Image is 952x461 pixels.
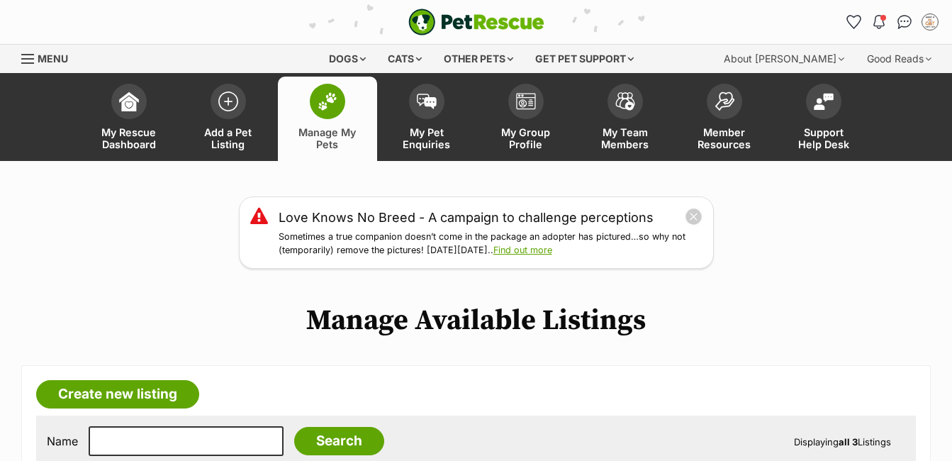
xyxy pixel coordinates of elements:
[378,45,432,73] div: Cats
[395,126,459,150] span: My Pet Enquiries
[318,92,337,111] img: manage-my-pets-icon-02211641906a0b7f246fdf0571729dbe1e7629f14944591b6c1af311fb30b64b.svg
[377,77,476,161] a: My Pet Enquiries
[675,77,774,161] a: Member Resources
[36,380,199,409] a: Create new listing
[493,245,552,255] a: Find out more
[873,15,885,29] img: notifications-46538b983faf8c2785f20acdc204bb7945ddae34d4c08c2a6579f10ce5e182be.svg
[408,9,544,35] img: logo-e224e6f780fb5917bec1dbf3a21bbac754714ae5b6737aabdf751b685950b380.svg
[21,45,78,70] a: Menu
[494,126,558,150] span: My Group Profile
[685,208,702,226] button: close
[525,45,644,73] div: Get pet support
[714,45,854,73] div: About [PERSON_NAME]
[434,45,523,73] div: Other pets
[38,52,68,65] span: Menu
[842,11,941,33] ul: Account quick links
[893,11,916,33] a: Conversations
[792,126,856,150] span: Support Help Desk
[839,436,858,448] strong: all 3
[868,11,890,33] button: Notifications
[693,126,756,150] span: Member Resources
[294,427,384,455] input: Search
[218,91,238,111] img: add-pet-listing-icon-0afa8454b4691262ce3f59096e99ab1cd57d4a30225e0717b998d2c9b9846f56.svg
[593,126,657,150] span: My Team Members
[923,15,937,29] img: Margaret Simpson profile pic
[319,45,376,73] div: Dogs
[278,77,377,161] a: Manage My Pets
[97,126,161,150] span: My Rescue Dashboard
[279,230,702,257] p: Sometimes a true companion doesn’t come in the package an adopter has pictured…so why not (tempor...
[857,45,941,73] div: Good Reads
[279,208,654,227] a: Love Knows No Breed - A campaign to challenge perceptions
[897,15,912,29] img: chat-41dd97257d64d25036548639549fe6c8038ab92f7586957e7f3b1b290dea8141.svg
[615,92,635,111] img: team-members-icon-5396bd8760b3fe7c0b43da4ab00e1e3bb1a5d9ba89233759b79545d2d3fc5d0d.svg
[408,9,544,35] a: PetRescue
[476,77,576,161] a: My Group Profile
[794,436,891,448] span: Displaying Listings
[179,77,278,161] a: Add a Pet Listing
[516,93,536,110] img: group-profile-icon-3fa3cf56718a62981997c0bc7e787c4b2cf8bcc04b72c1350f741eb67cf2f40e.svg
[79,77,179,161] a: My Rescue Dashboard
[814,93,834,110] img: help-desk-icon-fdf02630f3aa405de69fd3d07c3f3aa587a6932b1a1747fa1d2bba05be0121f9.svg
[715,91,734,111] img: member-resources-icon-8e73f808a243e03378d46382f2149f9095a855e16c252ad45f914b54edf8863c.svg
[119,91,139,111] img: dashboard-icon-eb2f2d2d3e046f16d808141f083e7271f6b2e854fb5c12c21221c1fb7104beca.svg
[919,11,941,33] button: My account
[417,94,437,109] img: pet-enquiries-icon-7e3ad2cf08bfb03b45e93fb7055b45f3efa6380592205ae92323e6603595dc1f.svg
[842,11,865,33] a: Favourites
[296,126,359,150] span: Manage My Pets
[196,126,260,150] span: Add a Pet Listing
[47,435,78,448] label: Name
[576,77,675,161] a: My Team Members
[774,77,873,161] a: Support Help Desk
